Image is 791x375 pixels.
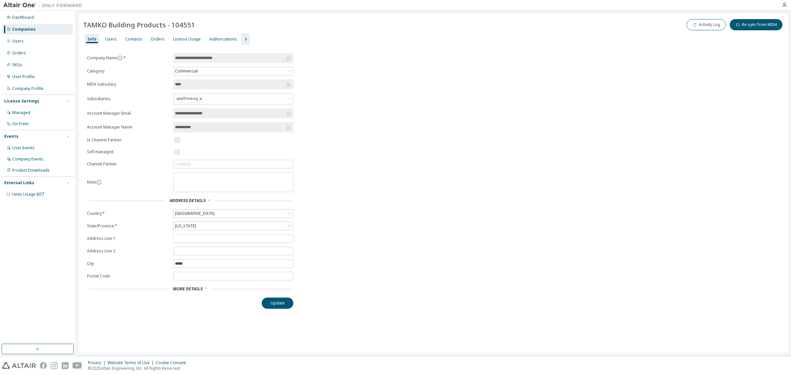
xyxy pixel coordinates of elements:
div: Commercial [174,68,199,75]
div: Product Downloads [12,168,50,173]
label: Account Manager Name [87,125,169,130]
div: Events [4,134,18,139]
div: Users [12,39,24,44]
button: Re-sync from MDH [730,19,782,30]
div: Companies [12,27,36,32]
label: Postal Code [87,274,169,279]
div: Website Terms of Use [107,360,156,365]
div: On Prem [12,121,29,127]
div: Privacy [88,360,107,365]
button: Update [262,298,293,309]
div: Info [87,37,97,42]
label: Address Line 2 [87,248,169,254]
label: Country [87,211,169,216]
label: State/Province [87,223,169,229]
div: Loading... [174,160,293,168]
div: Authorizations [209,37,237,42]
label: Subsidiaries [87,96,169,101]
div: Cookie Consent [156,360,190,365]
label: Address Line 1 [87,236,169,241]
button: information [96,180,102,185]
div: Managed [12,110,30,115]
label: Is Channel Partner [87,137,169,143]
div: solidThinking [175,95,205,103]
div: License Usage [173,37,201,42]
div: [GEOGRAPHIC_DATA] [174,210,216,217]
img: Altair One [3,2,86,9]
p: © 2025 Altair Engineering, Inc. All Rights Reserved. [88,365,190,371]
div: [US_STATE] [174,222,293,230]
span: Address Details [170,198,206,203]
span: Units Usage BI [12,191,44,197]
div: Commercial [174,67,293,75]
div: Contacts [125,37,142,42]
div: [GEOGRAPHIC_DATA] [174,210,293,217]
div: External Links [4,180,34,186]
div: SKUs [12,62,22,68]
div: solidThinking [174,94,293,104]
img: instagram.svg [51,362,58,369]
div: Dashboard [12,15,34,20]
label: Note [87,179,96,185]
div: Orders [151,37,164,42]
label: MDH Subsidary [87,82,169,87]
img: altair_logo.svg [2,362,36,369]
div: Company Events [12,157,44,162]
div: Orders [12,50,26,56]
div: Company Profile [12,86,44,91]
label: Self-managed [87,149,169,155]
div: User Profile [12,74,35,79]
img: youtube.svg [73,362,82,369]
span: TAMKO Building Products - 104551 [83,20,195,29]
span: More Details [173,286,203,292]
label: Channel Partner [87,161,169,167]
button: Activity Log [687,19,726,30]
div: Loading... [175,161,193,167]
div: Users [105,37,117,42]
img: facebook.svg [40,362,47,369]
div: License Settings [4,99,39,104]
label: Company Name [87,55,169,61]
div: [US_STATE] [174,222,197,230]
div: User Events [12,145,35,151]
label: City [87,261,169,266]
button: information [117,55,123,61]
label: Category [87,69,169,74]
label: Account Manager Email [87,111,169,116]
img: linkedin.svg [62,362,69,369]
